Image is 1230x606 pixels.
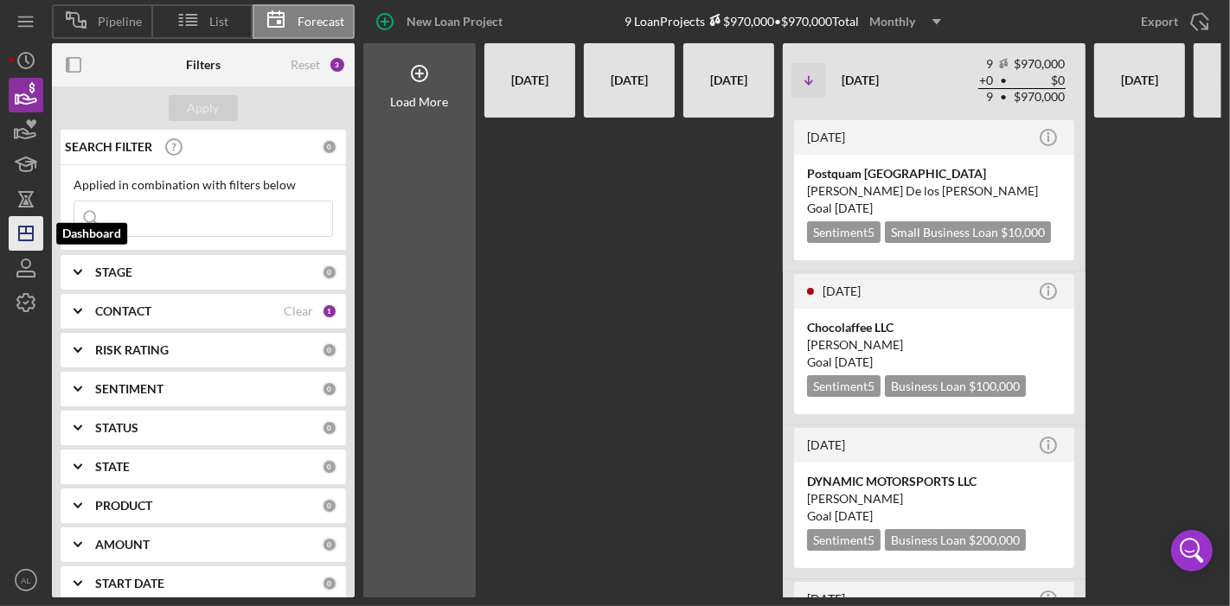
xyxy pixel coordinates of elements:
time: 2025-06-20 11:17 [823,284,861,298]
div: [DATE] [692,50,766,111]
div: 0 [322,420,337,436]
div: $970,000 [705,14,774,29]
div: 0 [322,498,337,514]
div: 0 [322,537,337,552]
td: $0 [1013,73,1066,89]
td: 9 [978,89,994,105]
a: [DATE]DYNAMIC MOTORSPORTS LLC[PERSON_NAME]Goal [DATE]Sentiment5Business Loan $200,000 [791,425,1077,571]
div: Postquam [GEOGRAPHIC_DATA] [807,165,1061,182]
b: CONTACT [95,304,151,318]
div: [PERSON_NAME] [807,490,1061,507]
div: Clear [284,304,313,318]
b: SEARCH FILTER [65,140,152,154]
td: + 0 [978,73,994,89]
button: Export [1124,4,1221,39]
div: Open Intercom Messenger [1171,530,1213,571]
b: Filters [186,58,221,72]
div: Reset [291,58,320,72]
b: STAGE [95,265,132,279]
div: Sentiment 5 [807,529,881,551]
div: Monthly [869,9,915,35]
b: [DATE] [842,73,879,87]
td: $970,000 [1013,56,1066,73]
span: $10,000 [1001,225,1045,239]
div: Export [1141,4,1178,39]
span: $200,000 [969,533,1020,547]
td: 9 [978,56,994,73]
span: Goal [807,508,873,523]
div: [PERSON_NAME] De los [PERSON_NAME] [807,182,1061,200]
div: Load More [391,95,449,109]
div: 0 [322,576,337,591]
a: [DATE]Postquam [GEOGRAPHIC_DATA][PERSON_NAME] De los [PERSON_NAME]Goal [DATE]Sentiment5Small Busi... [791,118,1077,263]
span: Forecast [298,15,344,29]
b: STATUS [95,421,138,435]
button: Apply [169,95,238,121]
div: Chocolaffee LLC [807,319,1061,336]
td: $970,000 [1013,89,1066,105]
div: Applied in combination with filters below [74,178,333,192]
b: SENTIMENT [95,382,163,396]
div: New Loan Project [407,4,503,39]
time: 2025-07-04 18:38 [807,130,845,144]
div: 0 [322,342,337,358]
div: Sentiment 5 [807,375,881,397]
div: 0 [322,381,337,397]
b: STATE [95,460,130,474]
button: New Loan Project [363,4,520,39]
time: 2025-04-30 16:10 [807,591,845,606]
div: Business Loan [885,529,1026,551]
b: START DATE [95,577,164,590]
div: 9 Loan Projects • $970,000 Total [625,9,951,35]
text: AL [21,576,31,585]
div: [DATE] [493,50,567,111]
div: Business Loan [885,375,1026,397]
div: 3 [329,56,346,73]
span: Goal [807,201,873,215]
a: [DATE]Chocolaffee LLC[PERSON_NAME]Goal [DATE]Sentiment5Business Loan $100,000 [791,271,1077,417]
span: • [998,75,1009,86]
time: 09/30/2025 [835,354,873,369]
span: Goal [807,354,873,369]
b: AMOUNT [95,538,150,552]
button: AL [9,563,43,597]
b: PRODUCT [95,499,152,513]
div: Small Business Loan [885,221,1051,243]
div: Sentiment 5 [807,221,881,243]
button: Monthly [859,9,951,35]
div: [DATE] [1103,50,1176,111]
div: 0 [322,139,337,155]
div: DYNAMIC MOTORSPORTS LLC [807,473,1061,490]
time: 09/30/2025 [835,201,873,215]
div: [DATE] [593,50,666,111]
div: 0 [322,459,337,475]
div: Apply [188,95,220,121]
span: • [998,92,1009,103]
time: 09/30/2025 [835,508,873,523]
span: $100,000 [969,379,1020,393]
b: RISK RATING [95,343,169,357]
time: 2025-05-19 21:39 [807,437,845,452]
span: Pipeline [98,15,142,29]
span: List [210,15,229,29]
div: [PERSON_NAME] [807,336,1061,354]
div: 0 [322,265,337,280]
div: 1 [322,303,337,319]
